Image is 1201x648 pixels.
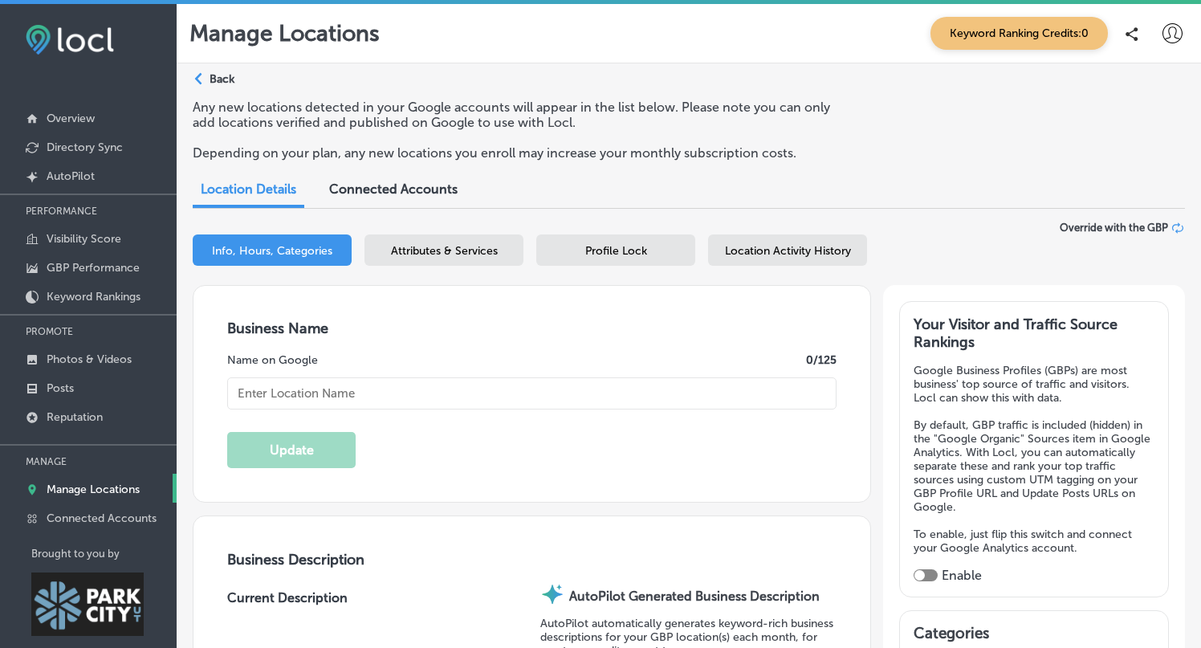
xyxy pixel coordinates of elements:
p: Keyword Rankings [47,290,140,304]
p: Connected Accounts [47,511,157,525]
p: Reputation [47,410,103,424]
h3: Business Name [227,320,837,337]
p: Any new locations detected in your Google accounts will appear in the list below. Please note you... [193,100,837,130]
label: Enable [942,568,982,583]
p: Photos & Videos [47,353,132,366]
p: Manage Locations [47,483,140,496]
span: Connected Accounts [329,181,458,197]
p: Brought to you by [31,548,177,560]
h3: Your Visitor and Traffic Source Rankings [914,316,1154,351]
span: Profile Lock [585,244,647,258]
button: Update [227,432,356,468]
span: Location Details [201,181,296,197]
strong: AutoPilot Generated Business Description [569,589,820,604]
p: Posts [47,381,74,395]
label: Name on Google [227,353,318,367]
span: Location Activity History [725,244,851,258]
img: fda3e92497d09a02dc62c9cd864e3231.png [26,25,114,55]
p: Google Business Profiles (GBPs) are most business' top source of traffic and visitors. Locl can s... [914,364,1154,405]
p: To enable, just flip this switch and connect your Google Analytics account. [914,528,1154,555]
p: Overview [47,112,95,125]
p: GBP Performance [47,261,140,275]
p: Manage Locations [189,20,380,47]
h3: Categories [914,624,1154,648]
span: Override with the GBP [1060,222,1168,234]
p: Visibility Score [47,232,121,246]
span: Keyword Ranking Credits: 0 [930,17,1108,50]
p: Depending on your plan, any new locations you enroll may increase your monthly subscription costs. [193,145,837,161]
p: By default, GBP traffic is included (hidden) in the "Google Organic" Sources item in Google Analy... [914,418,1154,514]
p: AutoPilot [47,169,95,183]
p: Directory Sync [47,141,123,154]
img: autopilot-icon [540,582,564,606]
h3: Business Description [227,551,837,569]
label: 0 /125 [806,353,837,367]
img: Park City [31,573,144,636]
span: Info, Hours, Categories [212,244,332,258]
p: Back [210,72,234,86]
input: Enter Location Name [227,377,837,410]
span: Attributes & Services [391,244,498,258]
